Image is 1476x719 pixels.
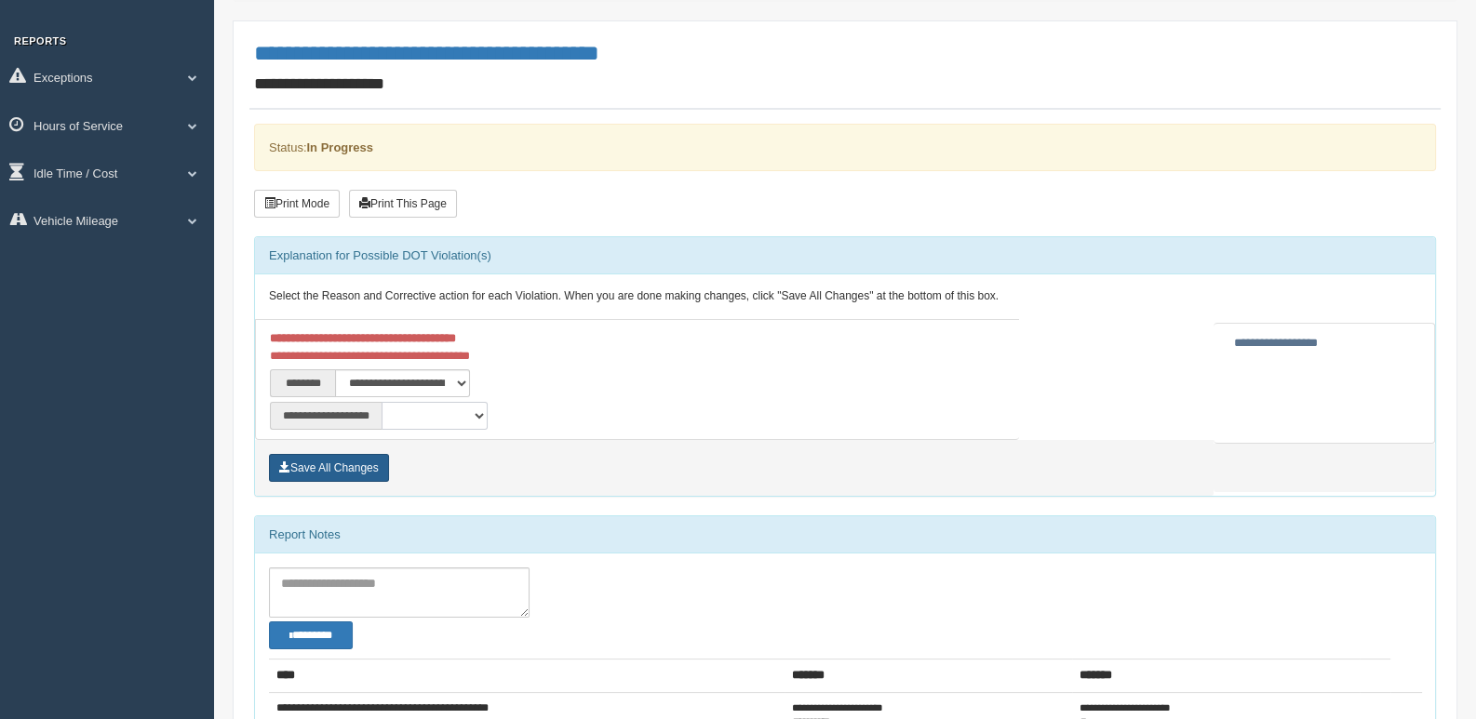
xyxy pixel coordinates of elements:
div: Select the Reason and Corrective action for each Violation. When you are done making changes, cli... [255,274,1435,319]
button: Save [269,454,389,482]
div: Explanation for Possible DOT Violation(s) [255,237,1435,274]
button: Change Filter Options [269,621,353,649]
button: Print Mode [254,190,340,218]
strong: In Progress [306,140,373,154]
button: Print This Page [349,190,457,218]
div: Report Notes [255,516,1435,553]
div: Status: [254,124,1436,171]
